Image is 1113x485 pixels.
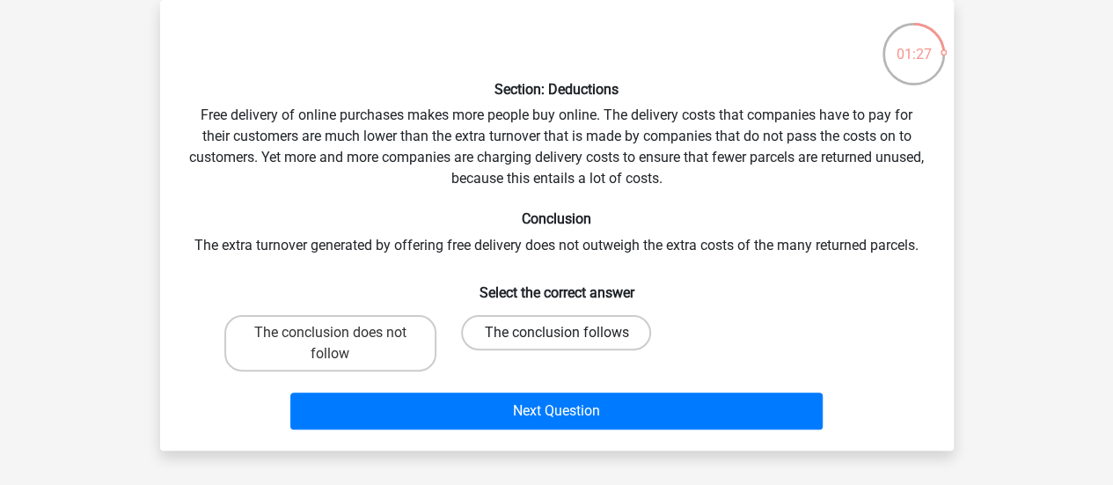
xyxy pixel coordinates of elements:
[188,81,926,98] h6: Section: Deductions
[188,210,926,227] h6: Conclusion
[224,315,436,371] label: The conclusion does not follow
[188,270,926,301] h6: Select the correct answer
[881,21,947,65] div: 01:27
[167,14,947,437] div: Free delivery of online purchases makes more people buy online. The delivery costs that companies...
[290,393,823,430] button: Next Question
[461,315,651,350] label: The conclusion follows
